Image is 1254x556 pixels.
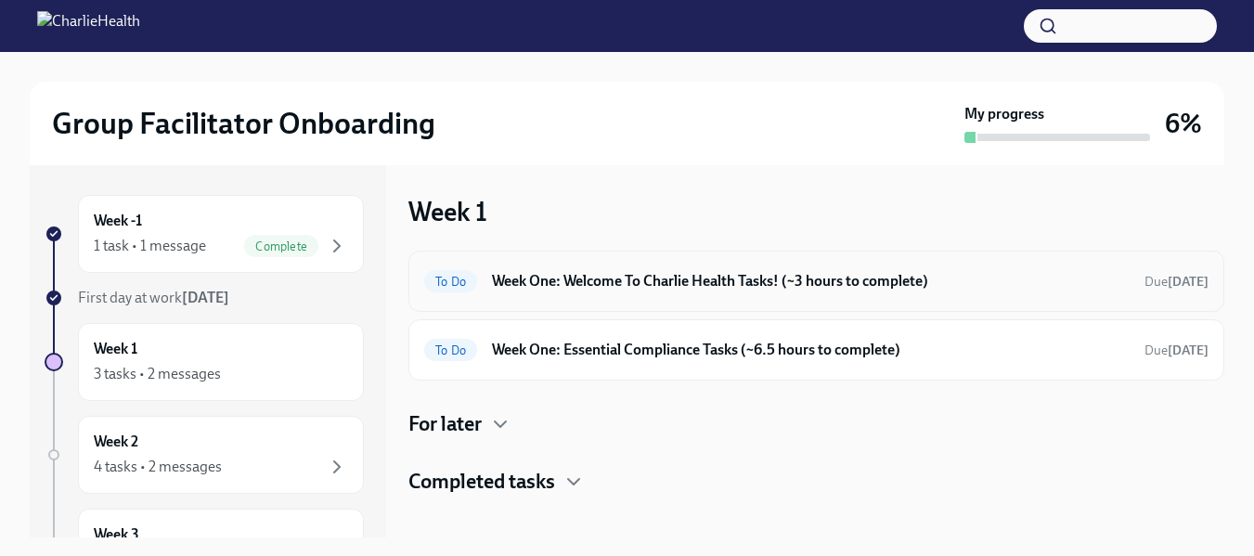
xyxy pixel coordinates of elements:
[94,236,206,256] div: 1 task • 1 message
[408,195,487,228] h3: Week 1
[964,104,1044,124] strong: My progress
[78,289,229,306] span: First day at work
[45,416,364,494] a: Week 24 tasks • 2 messages
[94,524,139,545] h6: Week 3
[1144,343,1209,358] span: Due
[408,468,1224,496] div: Completed tasks
[408,410,1224,438] div: For later
[94,339,137,359] h6: Week 1
[408,468,555,496] h4: Completed tasks
[37,11,140,41] img: CharlieHealth
[244,239,318,253] span: Complete
[1144,342,1209,359] span: September 29th, 2025 08:00
[492,271,1130,291] h6: Week One: Welcome To Charlie Health Tasks! (~3 hours to complete)
[45,323,364,401] a: Week 13 tasks • 2 messages
[424,266,1209,296] a: To DoWeek One: Welcome To Charlie Health Tasks! (~3 hours to complete)Due[DATE]
[1168,274,1209,290] strong: [DATE]
[1165,107,1202,140] h3: 6%
[52,105,435,142] h2: Group Facilitator Onboarding
[182,289,229,306] strong: [DATE]
[424,335,1209,365] a: To DoWeek One: Essential Compliance Tasks (~6.5 hours to complete)Due[DATE]
[492,340,1130,360] h6: Week One: Essential Compliance Tasks (~6.5 hours to complete)
[1144,273,1209,291] span: September 29th, 2025 08:00
[94,457,222,477] div: 4 tasks • 2 messages
[1144,274,1209,290] span: Due
[424,275,477,289] span: To Do
[45,195,364,273] a: Week -11 task • 1 messageComplete
[408,410,482,438] h4: For later
[45,288,364,308] a: First day at work[DATE]
[1168,343,1209,358] strong: [DATE]
[94,364,221,384] div: 3 tasks • 2 messages
[94,211,142,231] h6: Week -1
[424,343,477,357] span: To Do
[94,432,138,452] h6: Week 2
